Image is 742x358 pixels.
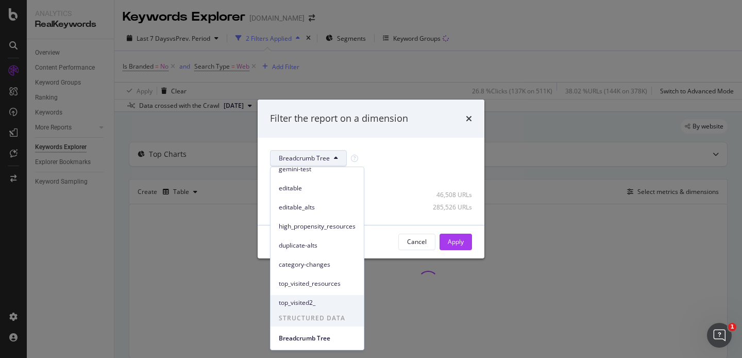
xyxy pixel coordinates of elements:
span: gemini-test [279,165,356,174]
span: editable_alts [279,203,356,212]
span: category-changes [279,260,356,269]
div: Filter the report on a dimension [270,112,408,125]
div: Cancel [407,237,427,246]
span: Breadcrumb Tree [279,334,356,343]
div: times [466,112,472,125]
div: 46,508 URLs [421,190,472,199]
div: 285,526 URLs [421,203,472,211]
div: Apply [448,237,464,246]
span: duplicate-alts [279,241,356,250]
span: STRUCTURED DATA [271,310,364,327]
span: Breadcrumb Tree [279,154,330,162]
span: editable [279,184,356,193]
iframe: Intercom live chat [707,323,732,348]
button: Cancel [398,234,435,250]
span: top_visited2_ [279,298,356,307]
div: Select all data available [270,175,472,184]
span: high_propensity_resources [279,222,356,231]
button: Apply [440,234,472,250]
span: 1 [728,323,736,331]
div: modal [258,100,484,258]
button: Breadcrumb Tree [270,150,347,167]
span: top_visited_resources [279,279,356,288]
